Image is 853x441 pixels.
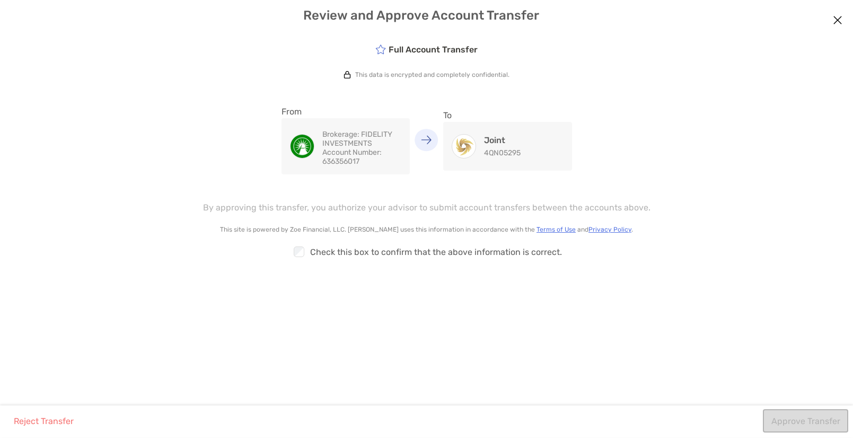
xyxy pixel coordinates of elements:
[537,226,576,233] a: Terms of Use
[588,226,631,233] a: Privacy Policy
[421,135,432,144] img: Icon arrow
[291,135,314,158] img: image
[452,135,476,158] img: Joint
[322,130,402,148] p: FIDELITY INVESTMENTS
[159,240,694,264] div: Check this box to confirm that the above information is correct.
[203,201,650,214] p: By approving this transfer, you authorize your advisor to submit account transfers between the ac...
[830,13,846,29] button: Close modal
[375,44,478,55] h5: Full Account Transfer
[282,105,410,118] p: From
[5,409,82,433] button: Reject Transfer
[443,109,572,122] p: To
[484,135,521,145] h4: Joint
[355,71,509,78] p: This data is encrypted and completely confidential.
[322,148,382,157] span: Account Number:
[344,71,351,78] img: icon lock
[322,130,359,139] span: Brokerage:
[10,8,844,23] h4: Review and Approve Account Transfer
[159,226,694,233] p: This site is powered by Zoe Financial, LLC. [PERSON_NAME] uses this information in accordance wit...
[484,148,521,157] p: 4QN05295
[322,148,402,166] p: 636356017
